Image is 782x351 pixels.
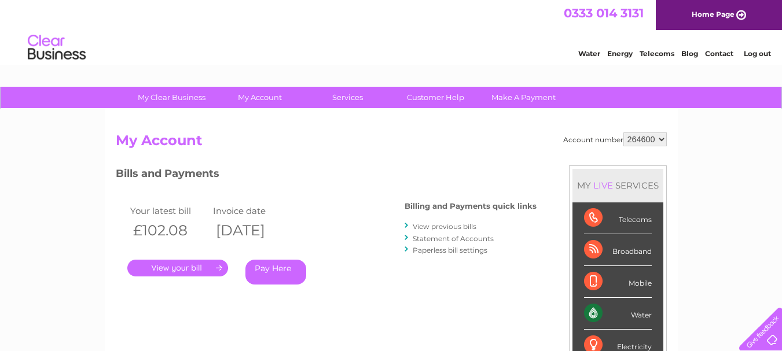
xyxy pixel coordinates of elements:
td: Invoice date [210,203,293,219]
a: My Account [212,87,307,108]
div: Water [584,298,652,330]
a: Customer Help [388,87,483,108]
th: £102.08 [127,219,211,242]
div: Mobile [584,266,652,298]
a: Make A Payment [476,87,571,108]
h3: Bills and Payments [116,165,537,186]
h4: Billing and Payments quick links [405,202,537,210]
a: Services [300,87,395,108]
a: Water [578,49,600,58]
a: Energy [607,49,633,58]
a: Log out [744,49,771,58]
div: Telecoms [584,202,652,234]
a: Paperless bill settings [413,246,487,254]
h2: My Account [116,132,667,154]
div: Broadband [584,234,652,266]
a: Telecoms [640,49,674,58]
td: Your latest bill [127,203,211,219]
div: LIVE [591,180,615,191]
a: Statement of Accounts [413,234,494,243]
a: Blog [681,49,698,58]
a: View previous bills [413,222,476,231]
a: . [127,260,228,276]
a: My Clear Business [124,87,219,108]
div: MY SERVICES [572,169,663,202]
img: logo.png [27,30,86,65]
a: 0333 014 3131 [564,6,644,20]
a: Contact [705,49,733,58]
div: Account number [563,132,667,146]
div: Clear Business is a trading name of Verastar Limited (registered in [GEOGRAPHIC_DATA] No. 3667643... [118,6,665,56]
a: Pay Here [245,260,306,285]
th: [DATE] [210,219,293,242]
